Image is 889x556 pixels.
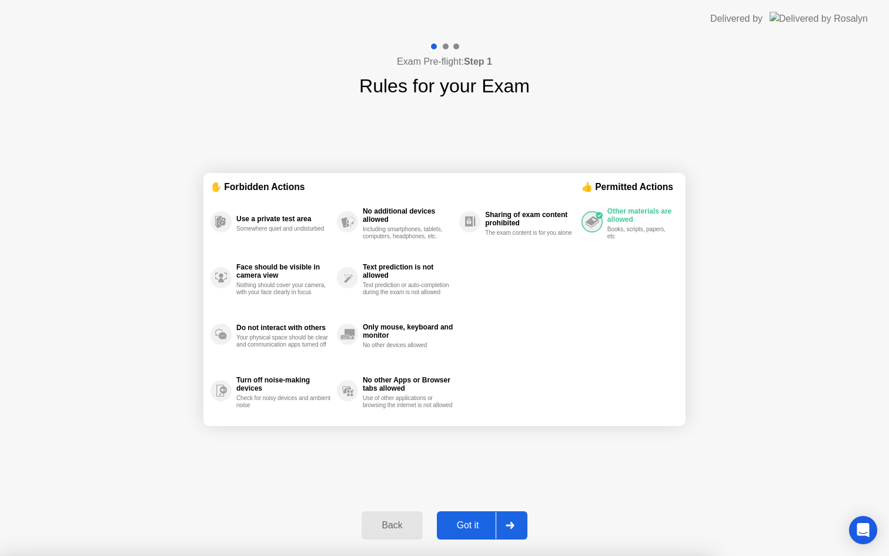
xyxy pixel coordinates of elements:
[365,520,419,531] div: Back
[397,55,492,69] h4: Exam Pre-flight:
[363,282,453,296] div: Text prediction or auto-completion during the exam is not allowed
[236,334,331,348] div: Your physical space should be clear and communication apps turned off
[236,324,331,332] div: Do not interact with others
[236,225,331,232] div: Somewhere quiet and undisturbed
[363,263,453,279] div: Text prediction is not allowed
[607,226,673,240] div: Books, scripts, papers, etc
[710,12,763,26] div: Delivered by
[363,376,453,392] div: No other Apps or Browser tabs allowed
[440,520,496,531] div: Got it
[607,207,673,224] div: Other materials are allowed
[581,180,679,194] div: 👍 Permitted Actions
[210,180,581,194] div: ✋ Forbidden Actions
[464,56,492,66] b: Step 1
[849,516,877,544] div: Open Intercom Messenger
[363,342,453,349] div: No other devices allowed
[236,395,331,409] div: Check for noisy devices and ambient noise
[236,263,331,279] div: Face should be visible in camera view
[236,215,331,223] div: Use a private test area
[236,282,331,296] div: Nothing should cover your camera, with your face clearly in focus
[363,207,453,224] div: No additional devices allowed
[770,12,868,25] img: Delivered by Rosalyn
[363,395,453,409] div: Use of other applications or browsing the internet is not allowed
[485,229,576,237] div: The exam content is for you alone
[363,226,453,240] div: Including smartphones, tablets, computers, headphones, etc.
[485,211,576,227] div: Sharing of exam content prohibited
[236,376,331,392] div: Turn off noise-making devices
[363,323,453,339] div: Only mouse, keyboard and monitor
[359,72,530,100] h1: Rules for your Exam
